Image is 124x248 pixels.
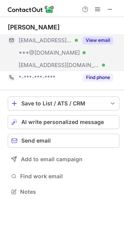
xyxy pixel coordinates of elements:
[8,171,119,182] button: Find work email
[8,115,119,129] button: AI write personalized message
[21,119,104,125] span: AI write personalized message
[8,134,119,148] button: Send email
[8,96,119,110] button: save-profile-one-click
[83,74,113,81] button: Reveal Button
[19,49,80,56] span: ***@[DOMAIN_NAME]
[21,138,51,144] span: Send email
[20,173,116,180] span: Find work email
[8,5,54,14] img: ContactOut v5.3.10
[21,156,83,162] span: Add to email campaign
[20,188,116,195] span: Notes
[19,62,99,69] span: [EMAIL_ADDRESS][DOMAIN_NAME]
[21,100,106,107] div: Save to List / ATS / CRM
[8,23,60,31] div: [PERSON_NAME]
[83,36,113,44] button: Reveal Button
[19,37,72,44] span: [EMAIL_ADDRESS][DOMAIN_NAME]
[8,186,119,197] button: Notes
[8,152,119,166] button: Add to email campaign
